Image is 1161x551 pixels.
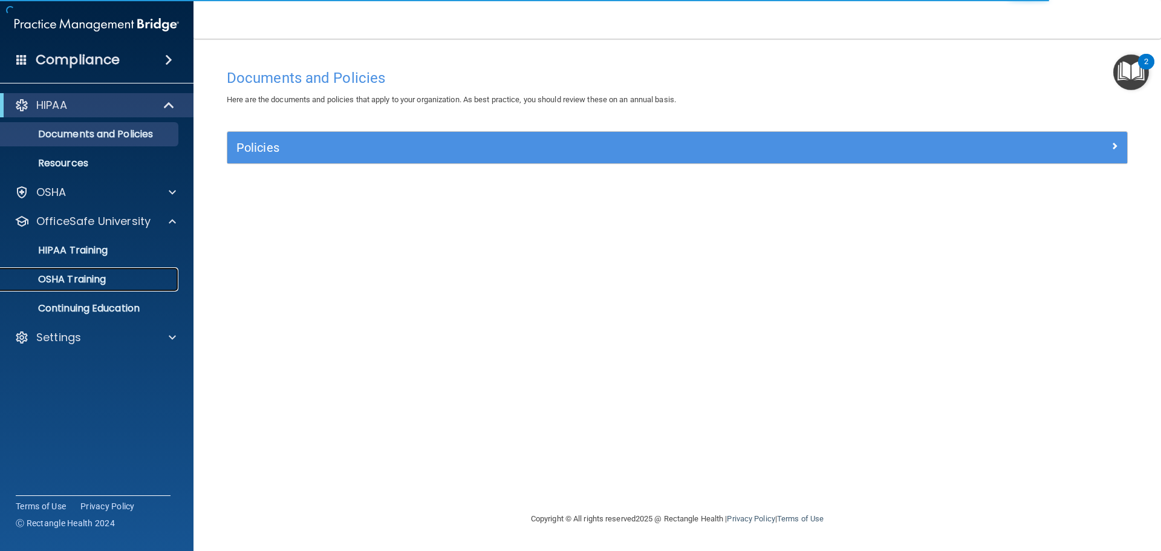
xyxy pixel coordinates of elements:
div: 2 [1144,62,1148,77]
p: OSHA Training [8,273,106,285]
div: Copyright © All rights reserved 2025 @ Rectangle Health | | [457,500,898,538]
span: Here are the documents and policies that apply to your organization. As best practice, you should... [227,95,676,104]
span: Ⓒ Rectangle Health 2024 [16,517,115,529]
p: HIPAA Training [8,244,108,256]
a: Privacy Policy [80,500,135,512]
a: Privacy Policy [727,514,775,523]
a: OfficeSafe University [15,214,176,229]
p: Documents and Policies [8,128,173,140]
p: OSHA [36,185,67,200]
a: Settings [15,330,176,345]
a: Terms of Use [777,514,824,523]
p: Continuing Education [8,302,173,315]
a: HIPAA [15,98,175,112]
p: OfficeSafe University [36,214,151,229]
img: PMB logo [15,13,179,37]
p: Resources [8,157,173,169]
h4: Compliance [36,51,120,68]
a: OSHA [15,185,176,200]
p: HIPAA [36,98,67,112]
h5: Policies [236,141,893,154]
h4: Documents and Policies [227,70,1128,86]
button: Open Resource Center, 2 new notifications [1113,54,1149,90]
a: Policies [236,138,1118,157]
p: Settings [36,330,81,345]
a: Terms of Use [16,500,66,512]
